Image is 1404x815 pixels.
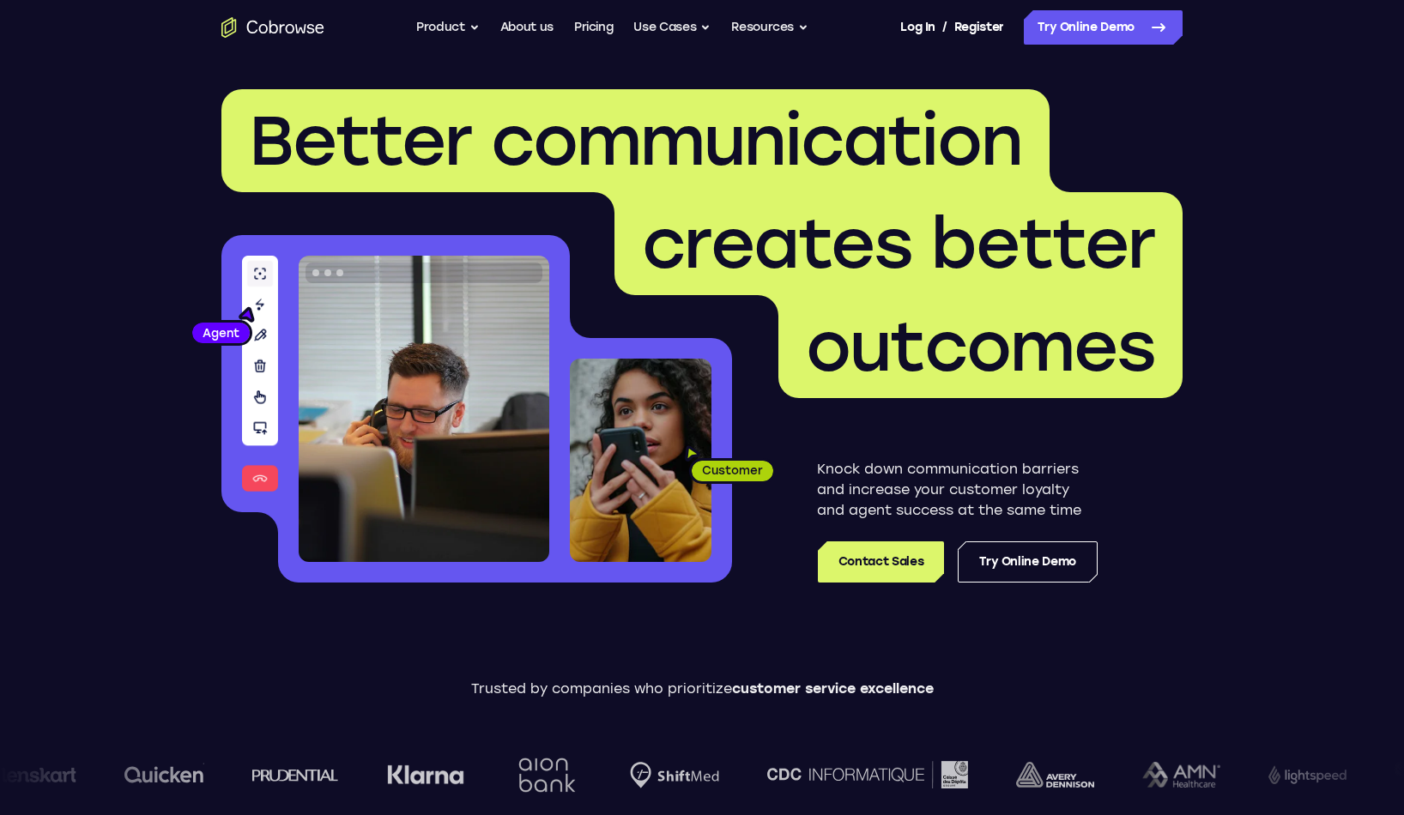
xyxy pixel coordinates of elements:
span: Better communication [249,100,1022,182]
a: Contact Sales [818,541,944,583]
button: Use Cases [633,10,711,45]
span: outcomes [806,305,1155,388]
a: Go to the home page [221,17,324,38]
a: Log In [900,10,935,45]
img: AMN Healthcare [1137,762,1215,788]
a: Try Online Demo [1024,10,1183,45]
span: creates better [642,202,1155,285]
img: Aion Bank [507,740,577,810]
img: A customer support agent talking on the phone [299,256,549,562]
img: prudential [247,768,334,782]
a: About us [500,10,554,45]
button: Resources [731,10,808,45]
img: A customer holding their phone [570,359,711,562]
img: avery-dennison [1011,762,1089,788]
button: Product [416,10,480,45]
img: CDC Informatique [762,761,963,788]
img: Klarna [382,764,459,785]
img: Shiftmed [625,762,714,788]
a: Register [954,10,1004,45]
p: Knock down communication barriers and increase your customer loyalty and agent success at the sam... [817,459,1098,521]
span: / [942,17,947,38]
span: customer service excellence [732,680,934,697]
a: Pricing [574,10,614,45]
a: Try Online Demo [958,541,1098,583]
